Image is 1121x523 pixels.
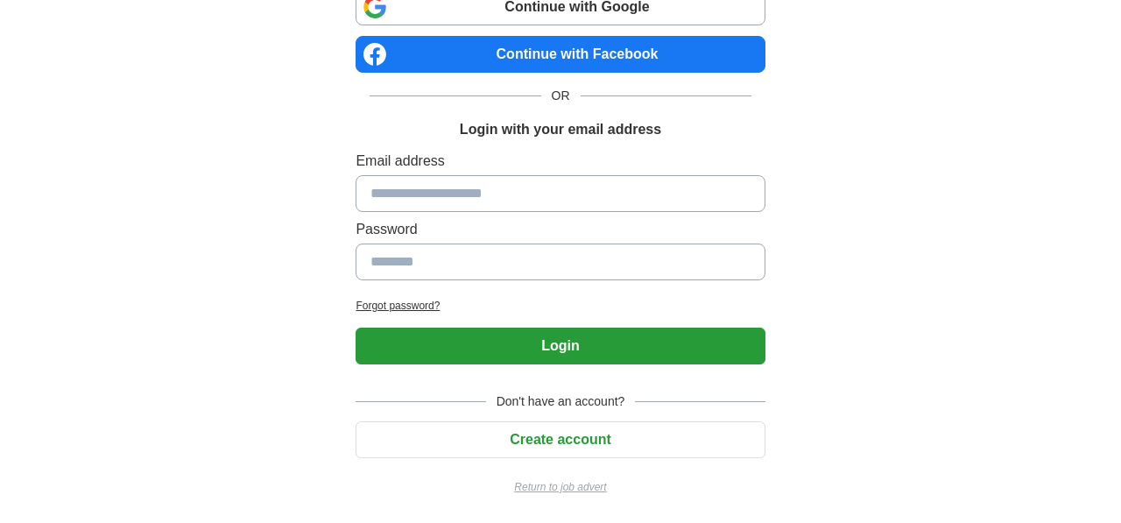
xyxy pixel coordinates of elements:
[356,328,765,364] button: Login
[486,392,636,411] span: Don't have an account?
[356,298,765,314] a: Forgot password?
[356,432,765,447] a: Create account
[356,36,765,73] a: Continue with Facebook
[541,87,581,105] span: OR
[460,119,661,140] h1: Login with your email address
[356,479,765,495] a: Return to job advert
[356,151,765,172] label: Email address
[356,219,765,240] label: Password
[356,421,765,458] button: Create account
